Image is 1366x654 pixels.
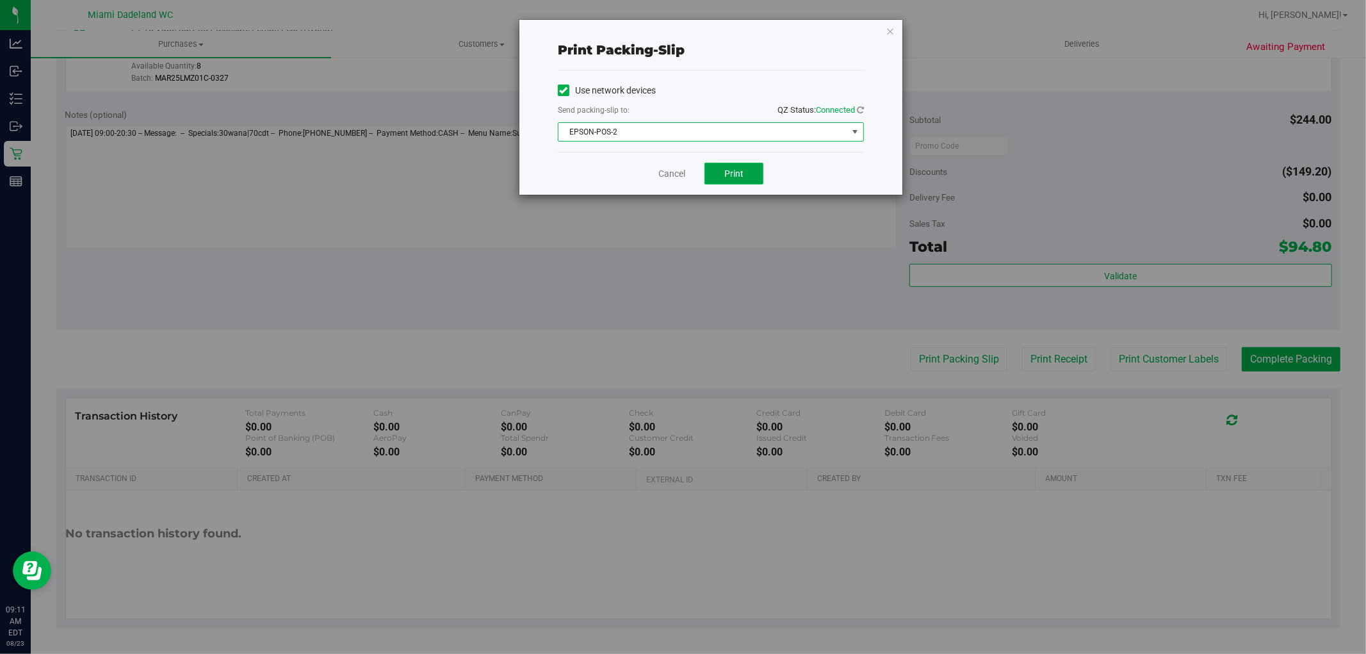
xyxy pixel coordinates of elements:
span: Print [724,168,744,179]
label: Send packing-slip to: [558,104,630,116]
span: QZ Status: [777,105,864,115]
span: EPSON-POS-2 [558,123,847,141]
iframe: Resource center [13,552,51,590]
span: select [847,123,863,141]
span: Print packing-slip [558,42,685,58]
a: Cancel [658,167,685,181]
label: Use network devices [558,84,656,97]
span: Connected [816,105,855,115]
button: Print [704,163,763,184]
